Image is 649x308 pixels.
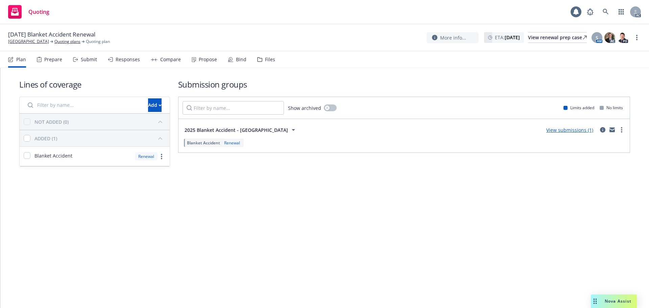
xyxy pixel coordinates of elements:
[135,152,158,161] div: Renewal
[28,9,49,15] span: Quoting
[19,79,170,90] h1: Lines of coverage
[528,32,587,43] a: View renewal prep case
[148,99,162,112] div: Add
[505,34,520,41] strong: [DATE]
[178,79,630,90] h1: Submission groups
[44,57,62,62] div: Prepare
[185,126,288,134] span: 2025 Blanket Accident - [GEOGRAPHIC_DATA]
[81,57,97,62] div: Submit
[604,32,615,43] img: photo
[34,133,166,144] button: ADDED (1)
[440,34,466,41] span: More info...
[148,98,162,112] button: Add
[599,5,612,19] a: Search
[34,116,166,127] button: NOT ADDED (0)
[236,57,246,62] div: Bind
[591,294,599,308] div: Drag to move
[591,294,637,308] button: Nova Assist
[54,39,80,45] a: Quoting plans
[427,32,479,43] button: More info...
[8,30,95,39] span: [DATE] Blanket Accident Renewal
[116,57,140,62] div: Responses
[5,2,52,21] a: Quoting
[183,101,284,115] input: Filter by name...
[600,105,623,111] div: No limits
[596,34,598,41] span: S
[187,140,220,146] span: Blanket Accident
[223,140,241,146] div: Renewal
[605,298,631,304] span: Nova Assist
[495,34,520,41] span: ETA :
[183,123,299,137] button: 2025 Blanket Accident - [GEOGRAPHIC_DATA]
[265,57,275,62] div: Files
[583,5,597,19] a: Report a Bug
[615,5,628,19] a: Switch app
[34,152,72,159] span: Blanket Accident
[288,104,321,112] span: Show archived
[160,57,181,62] div: Compare
[16,57,26,62] div: Plan
[34,135,57,142] div: ADDED (1)
[608,126,616,134] a: mail
[24,98,144,112] input: Filter by name...
[617,32,628,43] img: photo
[8,39,49,45] a: [GEOGRAPHIC_DATA]
[618,126,626,134] a: more
[563,105,594,111] div: Limits added
[199,57,217,62] div: Propose
[633,33,641,42] a: more
[546,127,593,133] a: View submissions (1)
[599,126,607,134] a: circleInformation
[86,39,110,45] span: Quoting plan
[158,152,166,161] a: more
[34,118,69,125] div: NOT ADDED (0)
